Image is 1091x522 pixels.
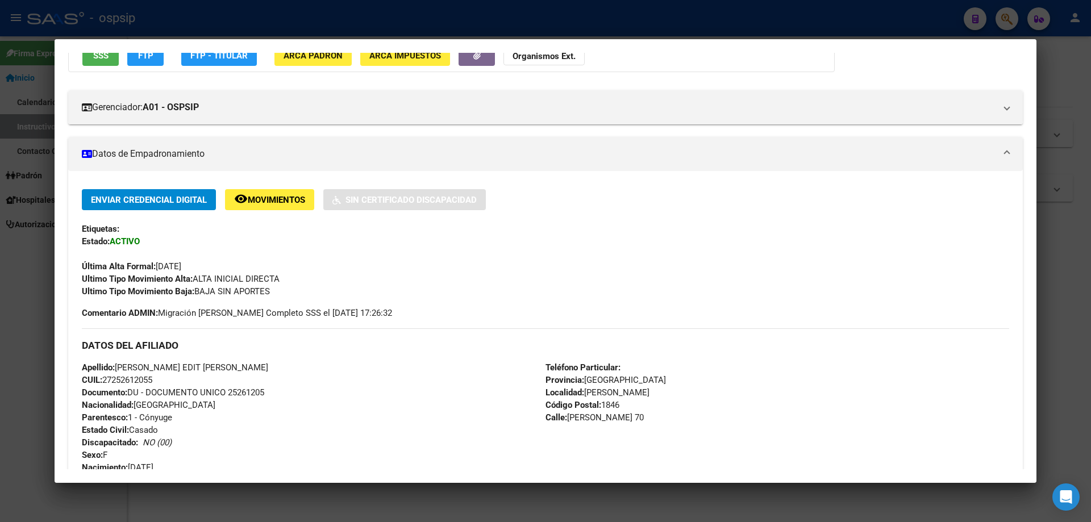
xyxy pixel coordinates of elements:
strong: ACTIVO [110,236,140,247]
button: Enviar Credencial Digital [82,189,216,210]
span: FTP - Titular [190,51,248,61]
strong: Estado Civil: [82,425,129,435]
mat-icon: remove_red_eye [234,192,248,206]
strong: CUIL: [82,375,102,385]
mat-panel-title: Datos de Empadronamiento [82,147,996,161]
button: SSS [82,45,119,66]
span: ALTA INICIAL DIRECTA [82,274,280,284]
strong: Ultimo Tipo Movimiento Baja: [82,286,194,297]
strong: Provincia: [545,375,584,385]
strong: Organismos Ext. [513,51,576,61]
button: Sin Certificado Discapacidad [323,189,486,210]
mat-panel-title: Gerenciador: [82,101,996,114]
strong: Estado: [82,236,110,247]
button: FTP - Titular [181,45,257,66]
span: 1846 [545,400,619,410]
strong: Teléfono Particular: [545,362,621,373]
button: ARCA Padrón [274,45,352,66]
strong: Parentesco: [82,412,128,423]
span: 27252612055 [82,375,152,385]
span: BAJA SIN APORTES [82,286,270,297]
i: NO (00) [143,437,172,448]
div: Open Intercom Messenger [1052,483,1080,511]
span: [DATE] [82,261,181,272]
strong: Comentario ADMIN: [82,308,158,318]
span: [PERSON_NAME] 70 [545,412,644,423]
span: [GEOGRAPHIC_DATA] [82,400,215,410]
button: Organismos Ext. [503,45,585,66]
strong: Nacimiento: [82,462,128,473]
strong: Sexo: [82,450,103,460]
span: FTP [138,51,153,61]
strong: Etiquetas: [82,224,119,234]
strong: Documento: [82,387,127,398]
span: Movimientos [248,195,305,205]
span: F [82,450,107,460]
span: SSS [93,51,109,61]
span: 1 - Cónyuge [82,412,172,423]
span: DU - DOCUMENTO UNICO 25261205 [82,387,264,398]
span: [GEOGRAPHIC_DATA] [545,375,666,385]
span: ARCA Padrón [284,51,343,61]
mat-expansion-panel-header: Gerenciador:A01 - OSPSIP [68,90,1023,124]
strong: Ultimo Tipo Movimiento Alta: [82,274,193,284]
strong: Discapacitado: [82,437,138,448]
strong: Nacionalidad: [82,400,134,410]
strong: Última Alta Formal: [82,261,156,272]
strong: Calle: [545,412,567,423]
strong: Código Postal: [545,400,601,410]
span: ARCA Impuestos [369,51,441,61]
button: ARCA Impuestos [360,45,450,66]
span: Casado [82,425,158,435]
span: [PERSON_NAME] [545,387,649,398]
span: Enviar Credencial Digital [91,195,207,205]
strong: Localidad: [545,387,584,398]
button: Movimientos [225,189,314,210]
strong: Apellido: [82,362,115,373]
span: [DATE] [82,462,153,473]
h3: DATOS DEL AFILIADO [82,339,1009,352]
span: Sin Certificado Discapacidad [345,195,477,205]
mat-expansion-panel-header: Datos de Empadronamiento [68,137,1023,171]
strong: A01 - OSPSIP [143,101,199,114]
span: [PERSON_NAME] EDIT [PERSON_NAME] [82,362,268,373]
span: Migración [PERSON_NAME] Completo SSS el [DATE] 17:26:32 [82,307,392,319]
button: FTP [127,45,164,66]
